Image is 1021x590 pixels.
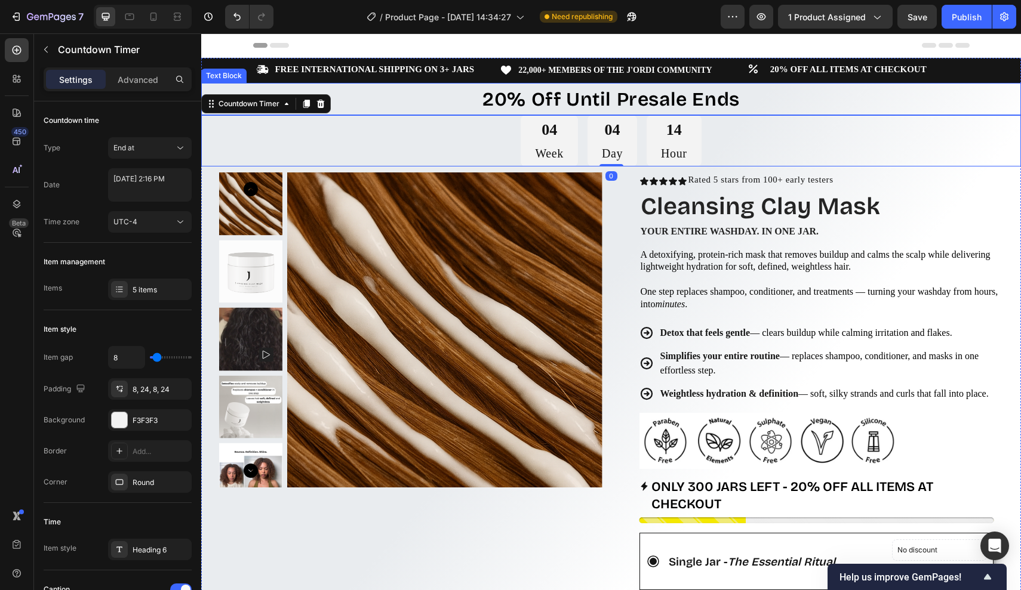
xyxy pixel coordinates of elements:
p: Day [401,112,422,128]
div: Undo/Redo [225,5,273,29]
button: Save [897,5,937,29]
span: 1 product assigned [788,11,866,23]
div: Item management [44,257,105,267]
div: 14 [460,87,486,107]
span: Your entire washday. in one jar. [439,193,618,203]
p: Countdown Timer [58,42,187,57]
i: The Essential Ritual [527,521,634,535]
strong: Simplifies your entire routine [459,317,579,328]
button: End at [108,137,192,159]
img: scentedfree-paraben-free-natural-elements-260nw-2224823533_jpg.webp [438,379,698,435]
div: 0 [404,138,416,147]
div: 04 [401,87,422,107]
div: Date [44,180,60,190]
p: Rated 5 stars from 100+ early testers [487,140,632,153]
iframe: Design area [201,33,1021,590]
span: — soft, silky strands and curls that fall into place. [597,355,788,365]
div: Countdown Timer [15,65,81,76]
i: minutes [454,265,484,276]
div: Items [44,283,62,294]
div: Item style [44,543,76,554]
button: Carousel Next Arrow [42,430,57,444]
div: Open Intercom Messenger [980,532,1009,560]
div: Heading 6 [133,545,189,555]
div: Corner [44,477,67,487]
span: Need republishing [552,11,613,22]
div: Item gap [44,352,73,363]
p: Only 300 jars left - 20% OFF ALL ITEMS AT CHECKOUT [450,445,793,479]
span: / [380,11,383,23]
span: — clears buildup while calming irritation and flakes. [549,294,751,304]
button: UTC-4 [108,211,192,233]
div: 450 [11,127,29,137]
p: Settings [59,73,93,86]
p: No discount [696,511,780,522]
div: Time [44,517,61,527]
strong: 20% Off Until Presale Ends [281,54,539,78]
button: 1 product assigned [778,5,893,29]
div: Round [133,477,189,488]
div: Border [44,446,67,456]
div: Background [44,415,85,425]
input: Auto [109,347,144,368]
strong: Weightless hydration & definition [459,355,598,365]
button: Show survey - Help us improve GemPages! [839,570,995,584]
button: Carousel Back Arrow [42,149,57,163]
button: Publish [942,5,992,29]
div: Item style [44,324,76,335]
div: Publish [952,11,982,23]
span: — replaces shampoo, conditioner, and masks in one effortless step. [459,317,778,342]
span: Help us improve GemPages! [839,572,980,583]
p: 7 [78,10,84,24]
span: Save [908,12,927,22]
h1: Cleansing Clay Mask [438,156,802,190]
span: End at [113,143,134,152]
p: Hour [460,112,486,128]
p: Week [334,112,362,128]
div: Countdown time [44,115,99,126]
div: Type [44,143,60,153]
div: F3F3F3 [133,415,189,426]
div: 04 [334,87,362,107]
button: 7 [5,5,89,29]
div: Text Block [2,37,43,48]
p: Advanced [118,73,158,86]
div: Padding [44,381,88,397]
div: 5 items [133,285,189,295]
span: A detoxifying, protein-rich mask that removes buildup and calms the scalp while delivering lightw... [439,216,789,239]
div: Time zone [44,217,79,227]
span: Product Page - [DATE] 14:34:27 [385,11,511,23]
div: $59.99 [691,527,736,550]
strong: Detox that feels gentle [459,294,549,304]
div: Beta [9,218,29,228]
span: UTC-4 [113,217,137,226]
div: Add... [133,446,189,457]
span: One step replaces shampoo, conditioner, and treatments — turning your washday from hours, into . [439,253,797,276]
div: 8, 24, 8, 24 [133,384,189,395]
div: $59.99 [741,527,786,550]
span: Single Jar - [468,521,634,535]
